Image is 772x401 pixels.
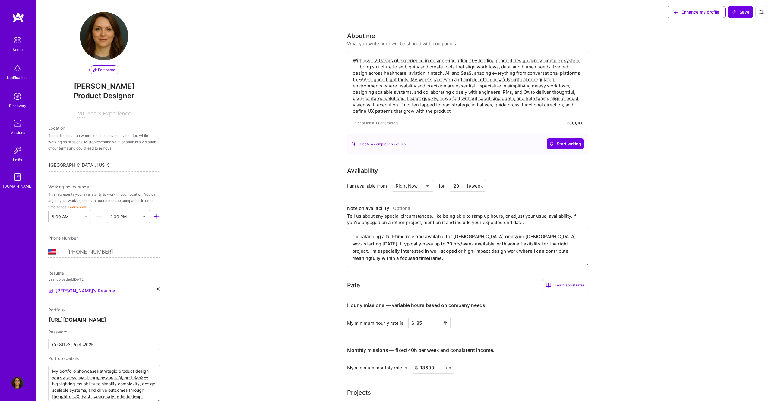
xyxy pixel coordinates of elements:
[347,183,387,189] div: I am available from
[3,183,32,189] div: [DOMAIN_NAME]
[11,171,24,183] img: guide book
[7,74,28,81] div: Notifications
[67,243,160,261] input: +1 (000) 000-0000
[412,362,454,374] input: XXX
[10,129,25,136] div: Missions
[48,82,160,91] span: [PERSON_NAME]
[68,204,86,210] button: Learn how
[347,204,412,213] div: Note on availability
[93,68,97,72] i: icon PencilPurple
[549,141,581,147] span: Start writing
[13,46,23,53] div: Setup
[48,355,160,362] div: Portfolio details
[347,213,588,226] div: Tell us about any special circumstances, like being able to ramp up hours, or adjust your usual a...
[352,57,583,115] textarea: With over 20 years of experience in design—including 10+ leading product design across complex sy...
[467,183,483,189] div: h/week
[48,132,160,151] div: This is the location where you'll be physically located while working on missions. Misrepresentin...
[93,67,115,73] span: Edit photo
[48,307,65,312] span: Portfolio
[673,9,719,15] span: Enhance my profile
[352,142,356,146] i: icon SuggestedTeams
[347,320,403,326] div: My minimum hourly rate is
[667,6,726,18] button: Enhance my profile
[13,156,22,163] div: Invite
[48,191,160,210] div: This represents your availability to work in your location. You can adjust your working hours to ...
[87,110,131,117] span: Years Experience
[542,279,588,291] div: Learn about rates
[143,215,146,218] i: icon Chevron
[11,90,24,103] img: discovery
[89,65,119,74] button: Edit photo
[52,213,68,220] div: 8:00 AM
[446,365,451,371] span: /m
[347,388,371,397] div: Projects
[415,365,418,371] span: $
[443,320,448,326] span: /h
[439,183,445,189] span: for
[48,329,160,335] div: Password
[48,289,53,293] img: Resume
[77,110,85,118] input: XX
[411,320,414,326] span: $
[347,365,407,371] div: My minimum monthly rate is
[347,228,588,267] textarea: I’m balancing a full-time role and available for [DEMOGRAPHIC_DATA] or async [DEMOGRAPHIC_DATA] w...
[546,283,551,288] i: icon BookOpen
[347,281,360,290] div: Rate
[48,276,160,283] div: Last uploaded: [DATE]
[347,302,487,308] h4: Hourly missions — variable hours based on company needs.
[11,34,24,46] img: setup
[10,377,25,389] a: User Avatar
[9,103,26,109] div: Discovery
[80,12,128,60] img: User Avatar
[567,120,583,126] div: 881/1,000
[48,287,115,295] a: [PERSON_NAME]'s Resume
[673,10,678,15] i: icon SuggestedTeams
[48,235,78,241] span: Phone Number
[48,317,160,324] input: http://...
[11,117,24,129] img: teamwork
[96,213,102,220] i: icon HorizontalInLineDivider
[352,141,407,147] div: Create a comprehensive bio.
[48,270,64,276] span: Resume
[110,213,127,220] div: 2:00 PM
[547,138,584,149] button: Start writing
[84,215,87,218] i: icon Chevron
[728,6,753,18] button: Save
[48,91,160,103] span: Product Designer
[48,339,160,350] input: Password
[48,184,89,189] span: Working hours range
[347,347,495,353] h4: Monthly missions — fixed 40h per week and consistent income.
[11,144,24,156] img: Invite
[450,180,486,192] input: XX
[347,31,375,40] div: About me
[352,120,399,126] span: Enter at least 100 characters.
[11,62,24,74] img: bell
[11,377,24,389] img: User Avatar
[549,142,554,146] i: icon CrystalBallWhite
[157,287,160,291] i: icon Close
[347,166,378,175] div: Availability
[408,317,451,329] input: XXX
[12,12,24,23] img: logo
[732,9,749,15] span: Save
[347,40,457,47] div: What you write here will be shared with companies.
[393,205,412,211] span: Optional
[48,125,160,131] div: Location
